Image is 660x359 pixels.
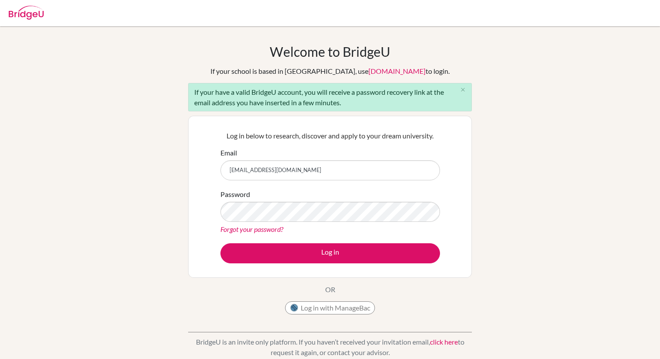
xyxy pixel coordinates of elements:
img: Bridge-U [9,6,44,20]
p: Log in below to research, discover and apply to your dream university. [220,131,440,141]
label: Email [220,148,237,158]
p: BridgeU is an invite only platform. If you haven’t received your invitation email, to request it ... [188,337,472,358]
button: Log in [220,243,440,263]
button: Close [454,83,471,97]
i: close [460,86,466,93]
p: OR [325,284,335,295]
label: Password [220,189,250,200]
a: click here [430,338,458,346]
button: Log in with ManageBac [285,301,375,314]
div: If your have a valid BridgeU account, you will receive a password recovery link at the email addr... [188,83,472,111]
div: If your school is based in [GEOGRAPHIC_DATA], use to login. [210,66,450,76]
a: [DOMAIN_NAME] [368,67,426,75]
h1: Welcome to BridgeU [270,44,390,59]
a: Forgot your password? [220,225,283,233]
